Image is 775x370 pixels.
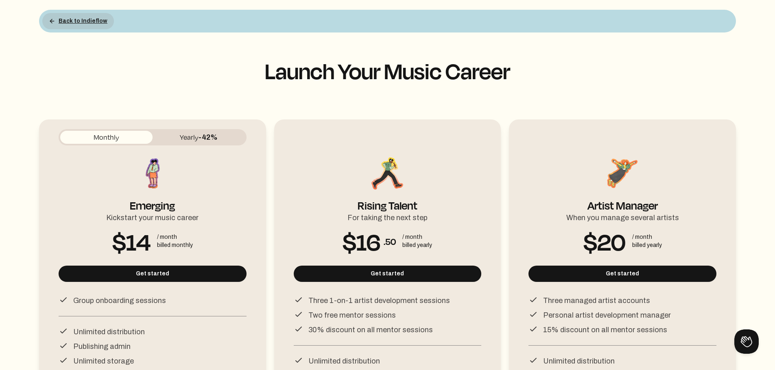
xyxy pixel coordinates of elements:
[308,309,396,321] p: Two free mentor sessions
[153,131,245,144] button: Yearly-42%
[157,233,193,241] div: / month
[543,324,667,335] p: 15% discount on all mentor sessions
[308,355,380,367] p: Unlimited distribution
[130,192,175,209] div: Emerging
[73,341,131,352] p: Publishing admin
[632,241,662,249] div: billed yearly
[73,355,134,367] p: Unlimited storage
[566,209,679,223] div: When you manage several artists
[157,241,193,249] div: billed monthly
[106,209,199,223] div: Kickstart your music career
[59,266,247,282] button: Get started
[112,235,151,248] span: $14
[402,241,432,249] div: billed yearly
[134,155,171,192] img: Emerging
[402,233,432,241] div: / month
[528,266,716,282] button: Get started
[199,133,218,141] span: -42%
[543,309,671,321] p: Personal artist development manager
[583,235,626,248] span: $20
[587,192,658,209] div: Artist Manager
[73,295,166,306] p: Group onboarding sessions
[60,131,153,144] button: Monthly
[734,329,759,354] iframe: Toggle Customer Support
[543,355,615,367] p: Unlimited distribution
[343,235,380,248] span: $16
[42,13,114,29] button: Back to Indieflow
[358,192,417,209] div: Rising Talent
[347,209,428,223] div: For taking the next step
[543,295,650,306] p: Three managed artist accounts
[384,235,396,248] span: .50
[632,233,662,241] div: / month
[39,58,736,83] h1: Launch Your Music Career
[73,326,145,338] p: Unlimited distribution
[308,324,433,335] p: 30% discount on all mentor sessions
[294,266,482,282] button: Get started
[308,295,450,306] p: Three 1-on-1 artist development sessions
[369,155,406,192] img: Rising Talent
[604,155,641,192] img: Artist Manager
